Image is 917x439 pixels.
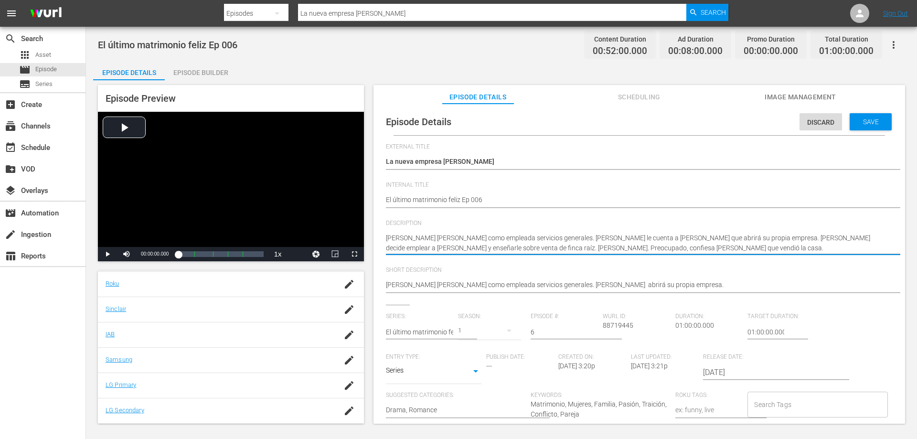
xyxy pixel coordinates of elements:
div: 1 [458,317,521,344]
span: El último matrimonio feliz Ep 006 [98,39,237,51]
textarea: El último matrimonio feliz Ep 006 [386,195,888,206]
span: 00:00:00.000 [141,251,169,257]
button: Save [850,113,892,130]
div: Episode Builder [165,61,236,84]
span: Image Management [765,91,836,103]
textarea: [PERSON_NAME] [PERSON_NAME] como empleada servicios generales. [PERSON_NAME] le cuenta a [PERSON_... [386,233,888,253]
span: Series [19,78,31,90]
span: Ingestion [5,229,16,240]
a: Sign Out [883,10,908,17]
span: Matrimonio, Mujeres, Familia, Pasión, Traición, Conflicto, Pareja [531,400,667,418]
span: [DATE] 3:20p [558,362,595,370]
span: Episode Details [442,91,514,103]
button: Episode Builder [165,61,236,80]
span: 01:00:00.000 [675,321,714,329]
span: Series [35,79,53,89]
span: Roku Tags: [675,392,743,399]
span: 00:00:00.000 [744,46,798,57]
button: Fullscreen [345,247,364,261]
span: Search [701,4,726,21]
span: Asset [35,50,51,60]
span: Series: [386,313,454,321]
span: Episode [35,64,57,74]
span: Search [5,33,16,44]
span: Scheduling [603,91,675,103]
div: Series [386,365,481,379]
span: Create [5,99,16,110]
span: Target Duration: [747,313,815,321]
span: Episode Details [386,116,451,128]
span: 01:00:00.000 [819,46,874,57]
span: Created On: [558,353,626,361]
span: Automation [5,207,16,219]
div: Promo Duration [744,32,798,46]
span: Release Date: [703,353,825,361]
span: Wurl ID: [603,313,671,321]
div: Progress Bar [178,251,263,257]
span: Episode Preview [106,93,176,104]
span: 00:52:00.000 [593,46,647,57]
button: Mute [117,247,136,261]
button: Episode Details [93,61,165,80]
div: Ad Duration [668,32,723,46]
span: Reports [5,250,16,262]
span: [DATE] 3:21p [631,362,668,370]
span: Asset [19,49,31,61]
span: Suggested Categories: [386,392,526,399]
div: Content Duration [593,32,647,46]
a: Samsung [106,356,132,363]
button: Discard [800,113,842,130]
span: Duration: [675,313,743,321]
a: Sinclair [106,305,126,312]
button: Jump To Time [307,247,326,261]
span: Discard [800,118,842,126]
textarea: La nueva empresa [PERSON_NAME] [386,157,888,168]
span: Last Updated: [631,353,699,361]
a: LG Primary [106,381,136,388]
a: LG Secondary [106,407,144,414]
span: External Title [386,143,888,151]
span: Entry Type: [386,353,481,361]
span: event_available [5,142,16,153]
button: Play [98,247,117,261]
div: Total Duration [819,32,874,46]
span: Internal Title [386,182,888,189]
span: Season: [458,313,526,321]
a: IAB [106,331,115,338]
span: Save [855,118,886,126]
span: 00:08:00.000 [668,46,723,57]
button: Search [686,4,728,21]
button: Playback Rate [268,247,288,261]
span: Channels [5,120,16,132]
span: Overlays [5,185,16,196]
textarea: [PERSON_NAME] [PERSON_NAME] como empleada servicios generales. [PERSON_NAME] abrirá su propia emp... [386,280,888,291]
textarea: Drama, Romance [386,405,526,417]
button: Picture-in-Picture [326,247,345,261]
a: Roku [106,280,119,287]
span: Publish Date: [486,353,554,361]
span: 88719445 [603,321,633,329]
div: Video Player [98,112,364,261]
img: ans4CAIJ8jUAAAAAAAAAAAAAAAAAAAAAAAAgQb4GAAAAAAAAAAAAAAAAAAAAAAAAJMjXAAAAAAAAAAAAAAAAAAAAAAAAgAT5G... [23,2,69,25]
div: Episode Details [93,61,165,84]
span: --- [486,362,492,370]
span: Episode [19,64,31,75]
span: menu [6,8,17,19]
span: VOD [5,163,16,175]
span: Description [386,220,888,227]
span: Episode #: [531,313,598,321]
span: Short Description [386,267,888,274]
span: Keywords: [531,392,671,399]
